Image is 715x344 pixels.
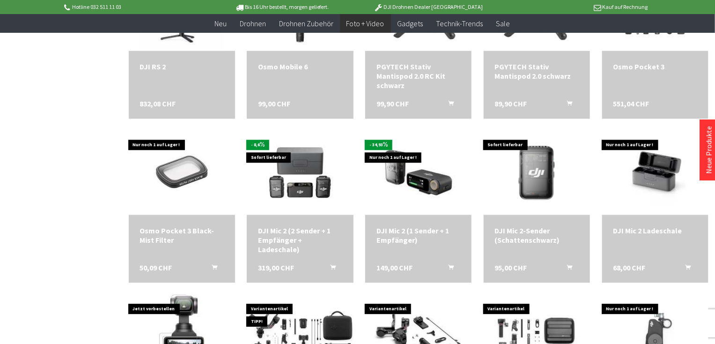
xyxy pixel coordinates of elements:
div: PGYTECH Stativ Mantispod 2.0 schwarz [495,62,579,81]
a: Foto + Video [340,14,391,33]
a: DJI Mic 2 (2 Sender + 1 Empfänger + Ladeschale) 319,00 CHF In den Warenkorb [258,226,342,254]
div: Osmo Pocket 3 Black-Mist Filter [140,226,224,245]
div: DJI Mic 2 (1 Sender + 1 Empfänger) [376,226,460,245]
a: Osmo Mobile 6 99,00 CHF [258,62,342,71]
span: Gadgets [398,19,423,28]
span: 99,00 CHF [258,99,290,108]
span: 551,04 CHF [613,99,649,108]
p: Kauf auf Rechnung [501,1,648,13]
a: DJI Mic 2-Sender (Schattenschwarz) 95,00 CHF In den Warenkorb [495,226,579,245]
button: In den Warenkorb [437,263,459,275]
span: 99,90 CHF [376,99,409,108]
span: 149,00 CHF [376,263,413,272]
a: Gadgets [391,14,430,33]
div: Osmo Pocket 3 [613,62,697,71]
a: Osmo Pocket 3 551,04 CHF [613,62,697,71]
span: Foto + Video [346,19,384,28]
p: Bis 16 Uhr bestellt, morgen geliefert. [209,1,355,13]
div: Osmo Mobile 6 [258,62,342,71]
span: 95,00 CHF [495,263,527,272]
span: 89,90 CHF [495,99,527,108]
a: Neue Produkte [704,126,714,174]
span: 50,09 CHF [140,263,172,272]
p: DJI Drohnen Dealer [GEOGRAPHIC_DATA] [355,1,501,13]
span: 319,00 CHF [258,263,294,272]
a: Neu [208,14,233,33]
span: Sale [496,19,510,28]
div: DJI Mic 2 (2 Sender + 1 Empfänger + Ladeschale) [258,226,342,254]
a: PGYTECH Stativ Mantispod 2.0 RC Kit schwarz 99,90 CHF In den Warenkorb [376,62,460,90]
a: Sale [490,14,517,33]
span: Drohnen [240,19,266,28]
p: Hotline 032 511 11 03 [63,1,209,13]
img: DJI Mic 2 Ladeschale [603,130,708,215]
a: DJI RS 2 832,08 CHF [140,62,224,71]
div: DJI RS 2 [140,62,224,71]
a: DJI Mic 2 Ladeschale 68,00 CHF In den Warenkorb [613,226,697,235]
a: Osmo Pocket 3 Black-Mist Filter 50,09 CHF In den Warenkorb [140,226,224,245]
span: 832,08 CHF [140,99,176,108]
a: Drohnen [233,14,273,33]
img: DJI Mic 2 (2 Sender + 1 Empfänger + Ladeschale) [258,130,342,215]
span: Technik-Trends [436,19,483,28]
button: In den Warenkorb [437,99,459,111]
button: In den Warenkorb [200,263,223,275]
button: In den Warenkorb [555,99,578,111]
a: Drohnen Zubehör [273,14,340,33]
button: In den Warenkorb [555,263,578,275]
div: PGYTECH Stativ Mantispod 2.0 RC Kit schwarz [376,62,460,90]
span: Drohnen Zubehör [279,19,333,28]
img: DJI Mic 2 (1 Sender + 1 Empfänger) [376,130,461,215]
div: DJI Mic 2 Ladeschale [613,226,697,235]
a: Technik-Trends [430,14,490,33]
span: 68,00 CHF [613,263,646,272]
div: DJI Mic 2-Sender (Schattenschwarz) [495,226,579,245]
span: Neu [214,19,227,28]
button: In den Warenkorb [319,263,341,275]
a: DJI Mic 2 (1 Sender + 1 Empfänger) 149,00 CHF In den Warenkorb [376,226,460,245]
button: In den Warenkorb [674,263,696,275]
img: Osmo Pocket 3 Black-Mist Filter [129,137,235,208]
a: PGYTECH Stativ Mantispod 2.0 schwarz 89,90 CHF In den Warenkorb [495,62,579,81]
img: DJI Mic 2-Sender (Schattenschwarz) [494,130,579,215]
